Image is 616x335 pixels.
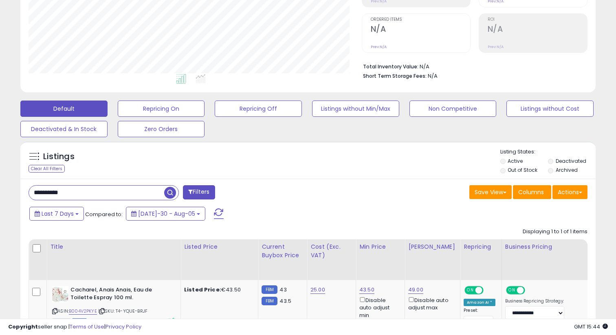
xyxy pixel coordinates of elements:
[8,323,141,331] div: seller snap | |
[42,210,74,218] span: Last 7 Days
[29,165,65,173] div: Clear All Filters
[518,188,544,196] span: Columns
[371,24,470,35] h2: N/A
[556,158,586,164] label: Deactivated
[464,243,498,251] div: Repricing
[523,228,587,236] div: Displaying 1 to 1 of 1 items
[118,121,205,137] button: Zero Orders
[574,323,608,331] span: 2025-08-13 15:44 GMT
[43,151,75,162] h5: Listings
[363,63,418,70] b: Total Inventory Value:
[183,185,215,199] button: Filters
[371,18,470,22] span: Ordered Items
[505,243,588,251] div: Business Pricing
[488,18,587,22] span: ROI
[70,286,169,303] b: Cacharel, Anais Anais, Eau de Toilette Espray 100 ml.
[52,286,68,302] img: 41YbcpCYuYL._SL40_.jpg
[500,148,596,156] p: Listing States:
[20,101,108,117] button: Default
[359,286,374,294] a: 43.50
[556,166,578,173] label: Archived
[408,296,454,311] div: Disable auto adjust max
[98,308,147,314] span: | SKU: T4-YQUE-BRJF
[184,286,221,293] b: Listed Price:
[279,297,291,305] span: 43.5
[464,308,495,326] div: Preset:
[513,185,551,199] button: Columns
[359,296,398,319] div: Disable auto adjust min
[126,207,205,221] button: [DATE]-30 - Aug-05
[50,243,177,251] div: Title
[408,243,457,251] div: [PERSON_NAME]
[482,287,495,294] span: OFF
[552,185,587,199] button: Actions
[408,286,423,294] a: 49.00
[488,24,587,35] h2: N/A
[363,61,581,71] li: N/A
[505,298,564,304] label: Business Repricing Strategy:
[184,243,255,251] div: Listed Price
[508,158,523,164] label: Active
[262,243,304,260] div: Current Buybox Price
[262,285,277,294] small: FBM
[507,287,517,294] span: ON
[85,210,123,218] span: Compared to:
[20,121,108,137] button: Deactivated & In Stock
[310,243,352,260] div: Cost (Exc. VAT)
[428,72,438,80] span: N/A
[138,210,195,218] span: [DATE]-30 - Aug-05
[312,101,399,117] button: Listings without Min/Max
[508,166,537,173] label: Out of Stock
[371,44,387,49] small: Prev: N/A
[488,44,504,49] small: Prev: N/A
[506,101,594,117] button: Listings without Cost
[52,286,174,324] div: ASIN:
[184,286,252,293] div: €43.50
[409,101,497,117] button: Non Competitive
[262,297,277,305] small: FBM
[363,72,427,79] b: Short Term Storage Fees:
[359,243,401,251] div: Min Price
[279,286,286,293] span: 43
[310,286,325,294] a: 25.00
[8,323,38,331] strong: Copyright
[29,207,84,221] button: Last 7 Days
[106,323,141,331] a: Privacy Policy
[465,287,475,294] span: ON
[70,323,104,331] a: Terms of Use
[215,101,302,117] button: Repricing Off
[464,299,495,306] div: Amazon AI *
[469,185,512,199] button: Save View
[118,101,205,117] button: Repricing On
[524,287,537,294] span: OFF
[69,308,97,315] a: B004V2PKYE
